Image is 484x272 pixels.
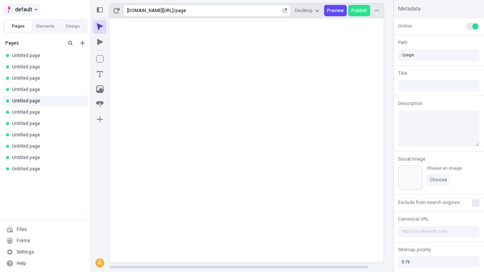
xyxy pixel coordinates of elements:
span: Path [398,39,408,46]
span: Publish [351,8,367,14]
div: Untitled page [12,64,82,70]
span: Desktop [295,8,313,14]
span: Preview [327,8,344,14]
div: Untitled page [12,166,82,172]
button: Choose [427,174,450,185]
span: Canonical URL [398,216,429,223]
div: Untitled page [12,155,82,161]
span: Sitemap priority [398,246,431,253]
div: Pages [5,40,63,46]
div: Forms [17,238,30,244]
div: Untitled page [12,132,82,138]
input: https://makeswift.com [398,226,479,237]
div: page [175,8,281,14]
span: Title [398,70,407,77]
div: / [174,8,175,14]
span: Social Image [398,156,425,162]
div: Help [17,260,26,266]
span: Online [398,23,412,29]
button: Design [59,20,86,32]
button: Desktop [292,5,323,16]
div: [URL][DOMAIN_NAME] [127,8,174,14]
div: Untitled page [12,53,82,59]
div: A [96,259,104,267]
span: Description [398,100,422,107]
div: Untitled page [12,143,82,149]
div: Choose an image [427,165,462,171]
span: Exclude from search engines [398,199,460,206]
button: Button [93,97,107,111]
button: Add new [78,39,87,48]
button: Pages [5,20,32,32]
div: Untitled page [12,109,82,115]
button: Publish [348,5,370,16]
button: Text [93,67,107,81]
div: Untitled page [12,98,82,104]
div: Untitled page [12,75,82,81]
span: Choose [430,177,447,183]
div: Settings [17,249,34,255]
button: Image [93,82,107,96]
span: default [15,5,32,14]
div: Files [17,226,27,232]
button: Preview [324,5,347,16]
button: Elements [32,20,59,32]
button: Box [93,52,107,66]
div: Untitled page [12,87,82,93]
div: Untitled page [12,121,82,127]
button: Select site [3,4,40,15]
